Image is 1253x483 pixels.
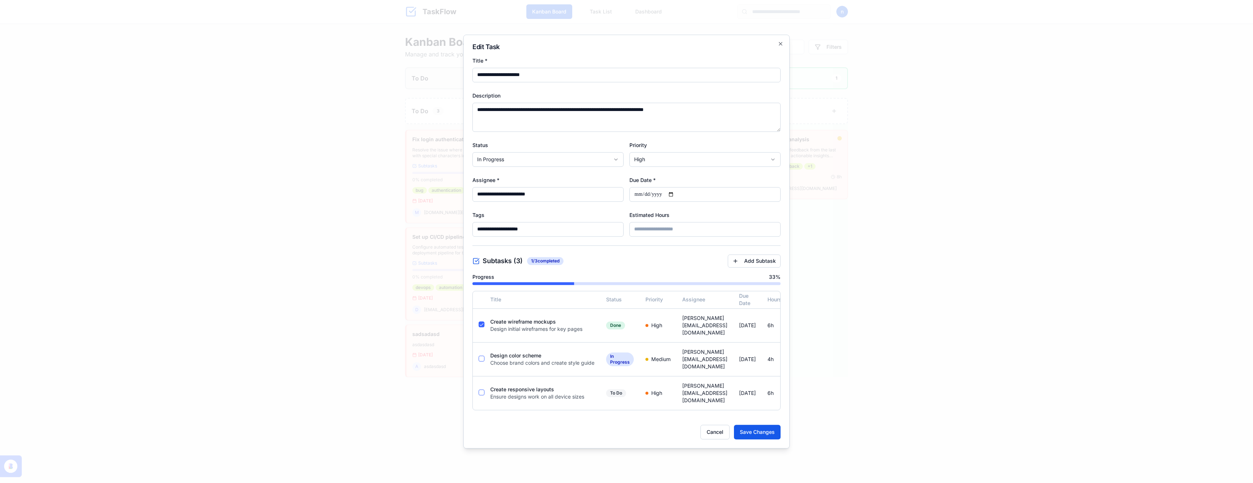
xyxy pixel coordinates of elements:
h3: Subtasks ( 3 ) [472,256,523,266]
label: Due Date * [629,177,656,183]
div: [PERSON_NAME][EMAIL_ADDRESS][DOMAIN_NAME] [682,348,727,370]
span: Medium [651,356,671,363]
th: Status [600,291,640,309]
div: 4 h [767,356,782,363]
button: Save Changes [734,425,781,439]
span: High [651,322,662,329]
div: 6 h [767,322,782,329]
h2: Edit Task [472,44,781,50]
div: Ensure designs work on all device sizes [490,393,594,400]
div: To Do [606,389,626,397]
span: High [651,389,662,397]
th: Assignee [676,291,733,309]
button: Add Subtask [728,254,781,268]
div: [PERSON_NAME][EMAIL_ADDRESS][DOMAIN_NAME] [682,314,727,336]
div: [DATE] [739,389,756,397]
label: Priority [629,142,647,148]
div: Create responsive layouts [490,386,594,393]
div: [DATE] [739,322,756,329]
span: 33 % [769,273,781,281]
span: Progress [472,273,494,281]
button: Cancel [700,425,730,439]
div: Create wireframe mockups [490,318,594,325]
div: In Progress [606,352,634,366]
div: Design color scheme [490,352,594,359]
label: Title * [472,58,487,64]
div: Design initial wireframes for key pages [490,325,594,333]
div: Choose brand colors and create style guide [490,359,594,367]
div: 6 h [767,389,782,397]
div: [DATE] [739,356,756,363]
div: [PERSON_NAME][EMAIL_ADDRESS][DOMAIN_NAME] [682,382,727,404]
div: Done [606,321,625,329]
th: Hours [762,291,787,309]
div: 1 / 3 completed [527,257,563,265]
th: Due Date [733,291,762,309]
label: Assignee * [472,177,499,183]
label: Description [472,92,500,99]
label: Status [472,142,488,148]
label: Estimated Hours [629,212,669,218]
th: Priority [640,291,676,309]
th: Title [484,291,600,309]
label: Tags [472,212,484,218]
